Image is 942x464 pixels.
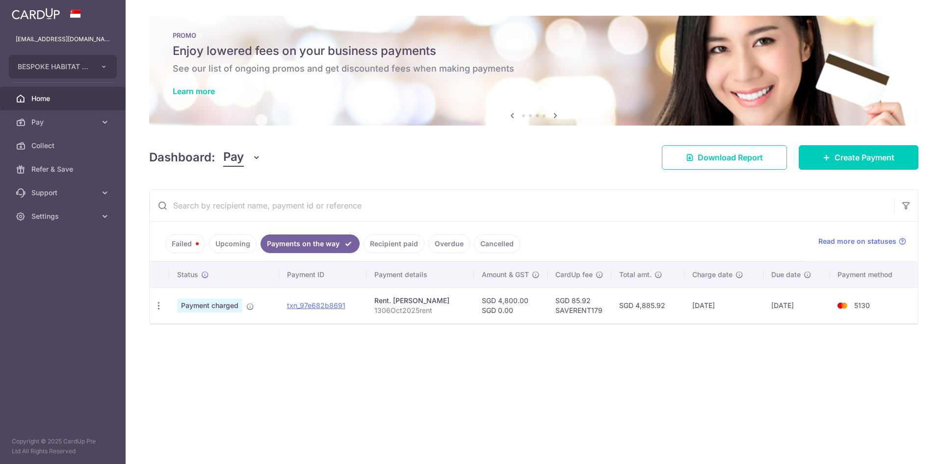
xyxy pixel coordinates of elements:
[150,190,894,221] input: Search by recipient name, payment id or reference
[835,152,894,163] span: Create Payment
[31,164,96,174] span: Refer & Save
[149,149,215,166] h4: Dashboard:
[474,234,520,253] a: Cancelled
[173,43,895,59] h5: Enjoy lowered fees on your business payments
[31,117,96,127] span: Pay
[173,63,895,75] h6: See our list of ongoing promos and get discounted fees when making payments
[611,287,684,323] td: SGD 4,885.92
[854,301,870,309] span: 5130
[364,234,424,253] a: Recipient paid
[366,262,474,287] th: Payment details
[619,270,652,280] span: Total amt.
[165,234,205,253] a: Failed
[31,141,96,151] span: Collect
[173,31,895,39] p: PROMO
[771,270,801,280] span: Due date
[209,234,257,253] a: Upcoming
[18,62,90,72] span: BESPOKE HABITAT B37PYT PTE. LTD.
[763,287,830,323] td: [DATE]
[374,296,466,306] div: Rent. [PERSON_NAME]
[833,300,852,311] img: Bank Card
[698,152,763,163] span: Download Report
[223,148,244,167] span: Pay
[149,16,918,126] img: Latest Promos Banner
[261,234,360,253] a: Payments on the way
[830,262,918,287] th: Payment method
[662,145,787,170] a: Download Report
[555,270,593,280] span: CardUp fee
[482,270,529,280] span: Amount & GST
[223,148,261,167] button: Pay
[879,435,932,459] iframe: Opens a widget where you can find more information
[173,86,215,96] a: Learn more
[374,306,466,315] p: 1306Oct2025rent
[16,34,110,44] p: [EMAIL_ADDRESS][DOMAIN_NAME]
[31,211,96,221] span: Settings
[177,299,242,312] span: Payment charged
[279,262,367,287] th: Payment ID
[287,301,345,309] a: txn_97e682b8691
[9,55,117,78] button: BESPOKE HABITAT B37PYT PTE. LTD.
[684,287,763,323] td: [DATE]
[818,236,896,246] span: Read more on statuses
[31,188,96,198] span: Support
[31,94,96,103] span: Home
[548,287,611,323] td: SGD 85.92 SAVERENT179
[474,287,548,323] td: SGD 4,800.00 SGD 0.00
[692,270,733,280] span: Charge date
[799,145,918,170] a: Create Payment
[428,234,470,253] a: Overdue
[12,8,60,20] img: CardUp
[177,270,198,280] span: Status
[818,236,906,246] a: Read more on statuses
